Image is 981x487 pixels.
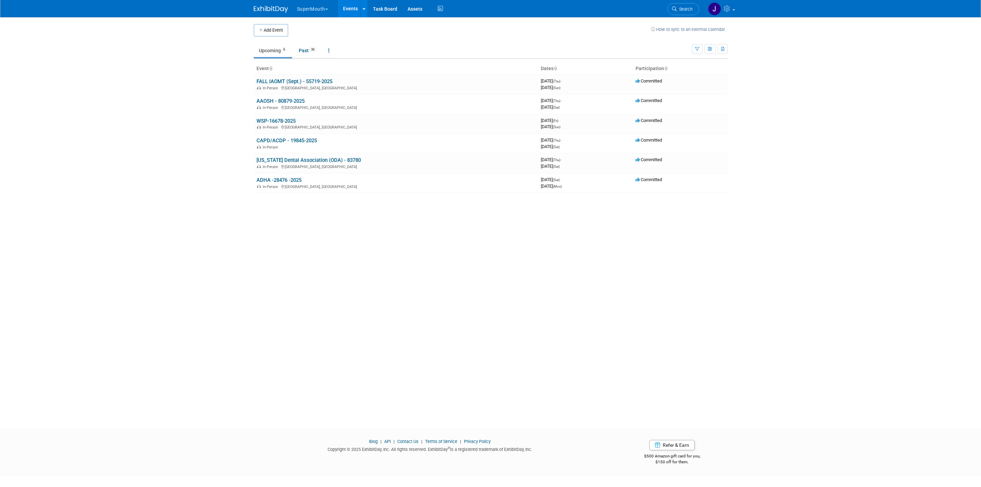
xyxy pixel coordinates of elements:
[554,66,557,71] a: Sort by Start Date
[553,139,560,142] span: (Thu)
[541,78,562,84] span: [DATE]
[636,137,662,143] span: Committed
[541,184,562,189] span: [DATE]
[254,445,607,453] div: Copyright © 2025 ExhibitDay, Inc. All rights reserved. ExhibitDay is a registered trademark of Ex...
[254,63,538,75] th: Event
[256,85,535,90] div: [GEOGRAPHIC_DATA], [GEOGRAPHIC_DATA]
[668,3,699,15] a: Search
[541,177,562,182] span: [DATE]
[263,106,280,110] span: In-Person
[541,98,562,103] span: [DATE]
[649,440,695,450] a: Refer & Earn
[553,185,562,188] span: (Mon)
[541,164,560,169] span: [DATE]
[397,439,419,444] a: Contact Us
[541,124,560,129] span: [DATE]
[256,177,301,183] a: ADHA -28476 -2025
[263,185,280,189] span: In-Person
[553,106,560,109] span: (Sat)
[664,66,668,71] a: Sort by Participation Type
[553,99,560,103] span: (Thu)
[636,118,662,123] span: Committed
[257,86,261,89] img: In-Person Event
[708,2,721,15] img: Justin Newborn
[541,104,560,110] span: [DATE]
[553,79,560,83] span: (Thu)
[553,158,560,162] span: (Thu)
[553,178,560,182] span: (Sat)
[541,137,562,143] span: [DATE]
[448,446,450,450] sup: ®
[256,118,296,124] a: WSP-16678-2025
[257,106,261,109] img: In-Person Event
[257,125,261,129] img: In-Person Event
[257,165,261,168] img: In-Person Event
[636,157,662,162] span: Committed
[256,164,535,169] div: [GEOGRAPHIC_DATA], [GEOGRAPHIC_DATA]
[541,144,560,149] span: [DATE]
[256,184,535,189] div: [GEOGRAPHIC_DATA], [GEOGRAPHIC_DATA]
[256,98,305,104] a: AAOSH - 80879-2025
[257,185,261,188] img: In-Person Event
[636,78,662,84] span: Committed
[256,104,535,110] div: [GEOGRAPHIC_DATA], [GEOGRAPHIC_DATA]
[269,66,272,71] a: Sort by Event Name
[541,85,560,90] span: [DATE]
[553,86,560,90] span: (Sun)
[541,157,562,162] span: [DATE]
[458,439,463,444] span: |
[294,44,322,57] a: Past36
[561,78,562,84] span: -
[636,177,662,182] span: Committed
[369,439,378,444] a: Blog
[254,24,288,36] button: Add Event
[420,439,424,444] span: |
[256,157,361,163] a: [US_STATE] Dental Association (ODA) - 83780
[617,459,728,465] div: $150 off for them.
[561,177,562,182] span: -
[633,63,728,75] th: Participation
[541,118,560,123] span: [DATE]
[464,439,491,444] a: Privacy Policy
[254,44,292,57] a: Upcoming6
[263,86,280,90] span: In-Person
[263,165,280,169] span: In-Person
[553,145,560,149] span: (Sat)
[379,439,383,444] span: |
[677,7,693,12] span: Search
[553,119,558,123] span: (Fri)
[256,124,535,130] div: [GEOGRAPHIC_DATA], [GEOGRAPHIC_DATA]
[425,439,457,444] a: Terms of Service
[561,137,562,143] span: -
[263,125,280,130] span: In-Person
[617,449,728,465] div: $500 Amazon gift card for you,
[281,47,287,52] span: 6
[538,63,633,75] th: Dates
[309,47,317,52] span: 36
[561,98,562,103] span: -
[561,157,562,162] span: -
[256,137,317,144] a: CAPD/ACDP - 19845-2025
[392,439,396,444] span: |
[636,98,662,103] span: Committed
[553,165,560,168] span: (Sat)
[257,145,261,148] img: In-Person Event
[263,145,280,150] span: In-Person
[559,118,560,123] span: -
[256,78,332,85] a: FALL IAOMT (Sept.) - 55719-2025
[651,27,728,32] a: How to sync to an external calendar...
[553,125,560,129] span: (Sun)
[254,6,288,13] img: ExhibitDay
[384,439,391,444] a: API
